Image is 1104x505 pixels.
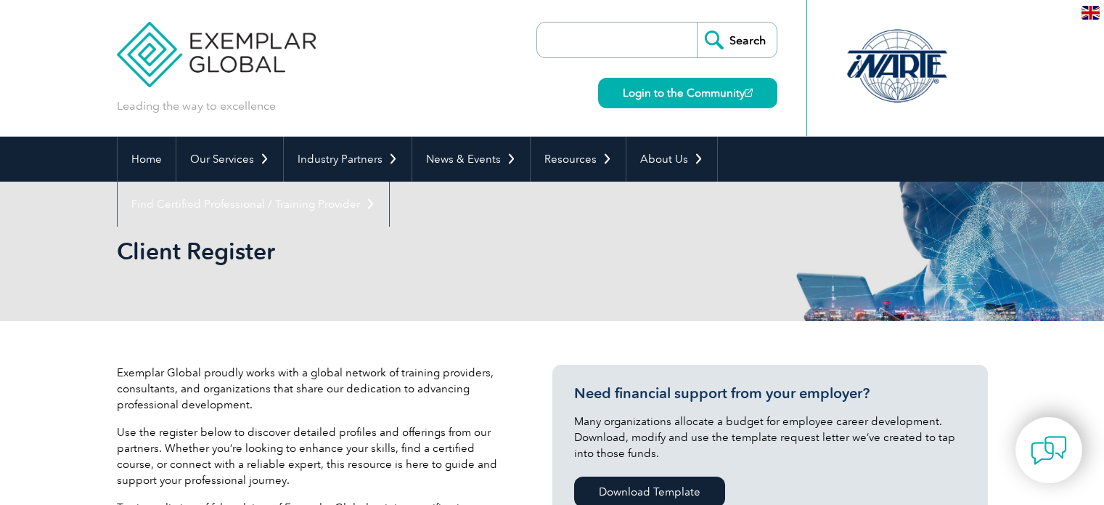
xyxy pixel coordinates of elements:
h3: Need financial support from your employer? [574,384,966,403]
a: Our Services [176,137,283,182]
h2: Client Register [117,240,727,263]
p: Leading the way to excellence [117,98,276,114]
img: contact-chat.png [1031,432,1067,469]
a: Login to the Community [598,78,777,108]
img: open_square.png [745,89,753,97]
a: About Us [626,137,717,182]
a: News & Events [412,137,530,182]
input: Search [697,23,777,57]
a: Home [118,137,176,182]
a: Resources [531,137,626,182]
p: Use the register below to discover detailed profiles and offerings from our partners. Whether you... [117,424,509,488]
img: en [1081,6,1100,20]
a: Industry Partners [284,137,412,182]
p: Exemplar Global proudly works with a global network of training providers, consultants, and organ... [117,365,509,413]
a: Find Certified Professional / Training Provider [118,182,389,227]
p: Many organizations allocate a budget for employee career development. Download, modify and use th... [574,413,966,461]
